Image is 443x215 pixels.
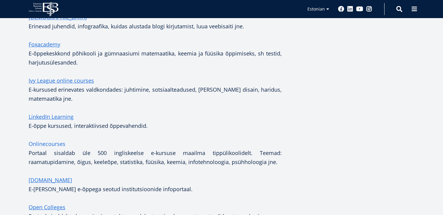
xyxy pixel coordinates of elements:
[29,139,65,148] a: Onlinecourses
[29,40,60,49] a: Foxacademy
[338,6,344,12] a: Facebook
[29,175,72,185] a: [DOMAIN_NAME]
[29,49,282,67] p: E-õppekeskkond põhikooli ja gümnaasiumi matemaatika, keemia ja füüsika õppimiseks, sh testid, har...
[29,139,282,166] p: Portaal sisaldab üle 500 ingliskeelse e-kursuse maailma tippülikoolidelt. Teemad: raamatupidamine...
[29,76,94,85] a: Ivy League online courses
[29,203,65,212] a: Open Colleges
[29,112,74,121] a: LinkedIn Learning
[29,112,282,130] p: E-õppe kursused, interaktiivsed õppevahendid.
[29,85,282,103] p: E-kursused erinevates valdkondades: juhtimine, sotsiaalteadused, [PERSON_NAME] disain, haridus, m...
[366,6,372,12] a: Instagram
[356,6,363,12] a: Youtube
[29,13,282,31] p: Erinevad juhendid, infograafika, kuidas alustada blogi kirjutamist, luua veebisaiti jne.
[29,175,282,194] p: E-[PERSON_NAME] e-õppega seotud institutsioonide infoportaal.
[347,6,353,12] a: Linkedin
